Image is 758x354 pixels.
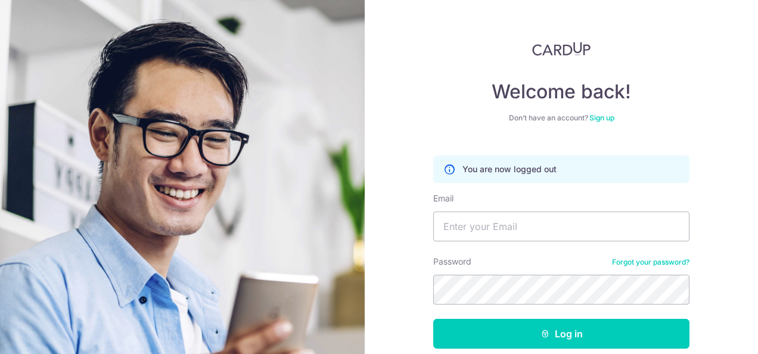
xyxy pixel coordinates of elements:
img: CardUp Logo [532,42,591,56]
button: Log in [433,319,689,349]
label: Email [433,192,453,204]
a: Sign up [589,113,614,122]
label: Password [433,256,471,268]
p: You are now logged out [462,163,557,175]
div: Don’t have an account? [433,113,689,123]
a: Forgot your password? [612,257,689,267]
input: Enter your Email [433,212,689,241]
h4: Welcome back! [433,80,689,104]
